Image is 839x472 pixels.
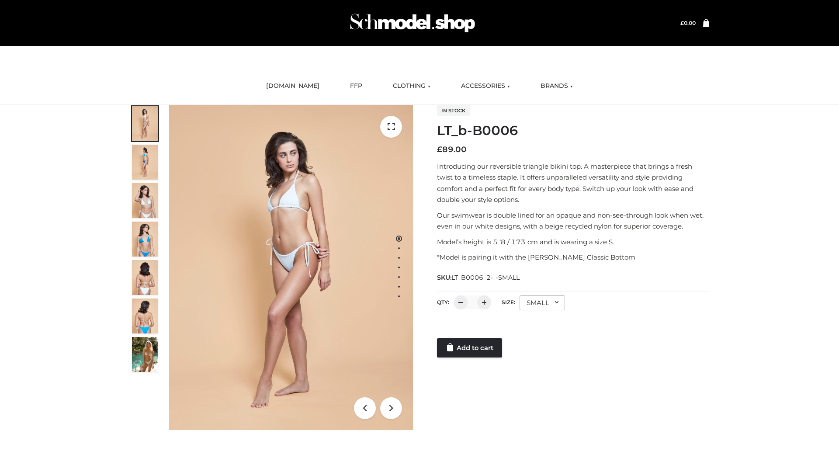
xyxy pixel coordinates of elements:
[347,6,478,40] img: Schmodel Admin 964
[454,76,517,96] a: ACCESSORIES
[680,20,696,26] bdi: 0.00
[502,299,515,305] label: Size:
[680,20,696,26] a: £0.00
[437,252,709,263] p: *Model is pairing it with the [PERSON_NAME] Classic Bottom
[437,123,709,139] h1: LT_b-B0006
[437,299,449,305] label: QTY:
[169,105,413,430] img: ArielClassicBikiniTop_CloudNine_AzureSky_OW114ECO_1
[437,236,709,248] p: Model’s height is 5 ‘8 / 173 cm and is wearing a size S.
[437,145,442,154] span: £
[437,210,709,232] p: Our swimwear is double lined for an opaque and non-see-through look when wet, even in our white d...
[132,260,158,295] img: ArielClassicBikiniTop_CloudNine_AzureSky_OW114ECO_7-scaled.jpg
[132,222,158,257] img: ArielClassicBikiniTop_CloudNine_AzureSky_OW114ECO_4-scaled.jpg
[132,298,158,333] img: ArielClassicBikiniTop_CloudNine_AzureSky_OW114ECO_8-scaled.jpg
[437,338,502,357] a: Add to cart
[386,76,437,96] a: CLOTHING
[132,106,158,141] img: ArielClassicBikiniTop_CloudNine_AzureSky_OW114ECO_1-scaled.jpg
[132,337,158,372] img: Arieltop_CloudNine_AzureSky2.jpg
[534,76,579,96] a: BRANDS
[437,272,520,283] span: SKU:
[520,295,565,310] div: SMALL
[132,183,158,218] img: ArielClassicBikiniTop_CloudNine_AzureSky_OW114ECO_3-scaled.jpg
[680,20,684,26] span: £
[343,76,369,96] a: FFP
[451,274,520,281] span: LT_B0006_2-_-SMALL
[437,105,470,116] span: In stock
[437,145,467,154] bdi: 89.00
[132,145,158,180] img: ArielClassicBikiniTop_CloudNine_AzureSky_OW114ECO_2-scaled.jpg
[437,161,709,205] p: Introducing our reversible triangle bikini top. A masterpiece that brings a fresh twist to a time...
[260,76,326,96] a: [DOMAIN_NAME]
